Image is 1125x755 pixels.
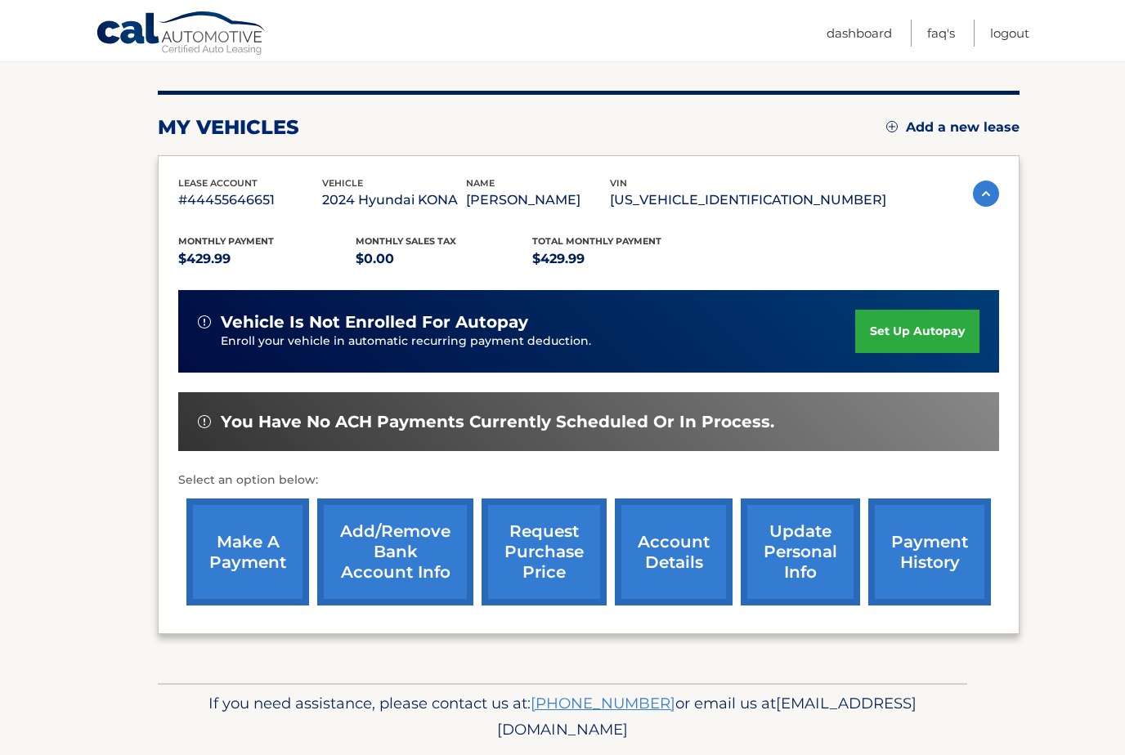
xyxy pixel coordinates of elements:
[886,119,1020,136] a: Add a new lease
[855,310,979,353] a: set up autopay
[168,690,957,743] p: If you need assistance, please contact us at: or email us at
[466,189,610,212] p: [PERSON_NAME]
[466,177,495,189] span: name
[827,20,892,47] a: Dashboard
[322,177,363,189] span: vehicle
[532,235,661,247] span: Total Monthly Payment
[158,115,299,140] h2: my vehicles
[973,181,999,207] img: accordion-active.svg
[198,315,211,328] img: alert-white.svg
[96,11,267,58] a: Cal Automotive
[178,235,274,247] span: Monthly Payment
[178,471,999,490] p: Select an option below:
[178,177,258,189] span: lease account
[532,248,710,270] p: $429.99
[178,189,322,212] p: #44455646651
[868,498,991,605] a: payment history
[990,20,1029,47] a: Logout
[927,20,955,47] a: FAQ's
[221,412,774,432] span: You have no ACH payments currently scheduled or in process.
[221,333,855,351] p: Enroll your vehicle in automatic recurring payment deduction.
[610,177,627,189] span: vin
[198,415,211,428] img: alert-white.svg
[886,121,898,132] img: add.svg
[531,694,675,713] a: [PHONE_NUMBER]
[221,312,528,333] span: vehicle is not enrolled for autopay
[317,498,473,605] a: Add/Remove bank account info
[178,248,356,270] p: $429.99
[610,189,886,212] p: [US_VEHICLE_IDENTIFICATION_NUMBER]
[322,189,466,212] p: 2024 Hyundai KONA
[615,498,733,605] a: account details
[482,498,607,605] a: request purchase price
[356,248,533,270] p: $0.00
[186,498,309,605] a: make a payment
[356,235,456,247] span: Monthly sales Tax
[497,694,917,739] span: [EMAIL_ADDRESS][DOMAIN_NAME]
[741,498,860,605] a: update personal info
